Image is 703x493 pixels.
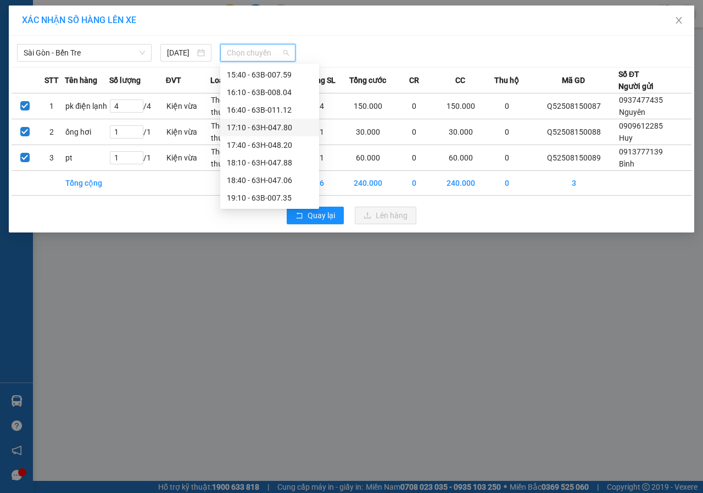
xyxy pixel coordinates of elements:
div: 15:40 - 63B-007.59 [227,69,313,81]
span: Huy [619,134,633,142]
td: Thông thường [210,145,255,171]
div: 18:10 - 63H-047.88 [227,157,313,169]
td: 0 [392,145,437,171]
td: 0 [392,171,437,196]
span: 0914145266 [4,36,54,47]
td: 150.000 [437,93,485,119]
span: Bến Tre [108,12,139,23]
span: XÁC NHẬN SỐ HÀNG LÊN XE [22,15,136,25]
span: SL: [144,76,157,87]
div: Số ĐT Người gửi [618,68,654,92]
div: 16:40 - 63B-011.12 [227,104,313,116]
td: CR: [4,56,85,70]
span: Thu hộ [494,74,519,86]
span: Quay lại [308,209,335,221]
span: Tổng cước [349,74,386,86]
span: Chọn chuyến [227,45,288,61]
td: Tổng cộng [65,171,109,196]
p: Gửi từ: [4,12,83,23]
span: Quận 5 [31,12,59,23]
span: Mã GD [562,74,585,86]
td: Kiện vừa [166,119,210,145]
td: 0 [392,119,437,145]
td: 3 [529,171,618,196]
span: ĐVT [166,74,181,86]
td: / 4 [109,93,165,119]
td: 0 [485,93,529,119]
td: 1 [299,119,344,145]
td: ống hơi [65,119,109,145]
span: 0909612285 [619,121,663,130]
span: STT [44,74,59,86]
td: 60.000 [344,145,392,171]
span: CR [409,74,419,86]
div: 18:40 - 63H-047.06 [227,174,313,186]
td: 1 [38,93,65,119]
td: 30.000 [437,119,485,145]
td: Kiện vừa [166,145,210,171]
td: 0 [485,171,529,196]
button: uploadLên hàng [355,207,416,224]
span: Loại hàng [210,74,245,86]
span: rollback [295,212,303,220]
div: 19:10 - 63B-007.35 [227,192,313,204]
span: 1 [157,75,163,87]
td: pk điện lạnh [65,93,109,119]
td: Q52508150088 [529,119,618,145]
td: 4 [299,93,344,119]
span: Tên hàng [65,74,97,86]
td: / 1 [109,119,165,145]
span: 20.000 [18,58,44,68]
td: Q52508150089 [529,145,618,171]
td: 60.000 [437,145,485,171]
span: Tổng SL [308,74,336,86]
td: Thông thường [210,119,255,145]
td: pt [65,145,109,171]
span: toàn [85,24,103,35]
span: Số lượng [109,74,141,86]
td: Thông thường [210,93,255,119]
td: 0 [392,93,437,119]
td: Kiện vừa [166,93,210,119]
div: 16:10 - 63B-008.04 [227,86,313,98]
span: Sài Gòn - Bến Tre [24,45,145,61]
span: 0937477435 [619,96,663,104]
td: 2 [38,119,65,145]
span: close [674,16,683,25]
td: 0 [485,119,529,145]
span: Bình [619,159,634,168]
td: 30.000 [344,119,392,145]
div: 17:10 - 63H-047.80 [227,121,313,134]
td: 1 [299,145,344,171]
span: 0913777139 [619,147,663,156]
div: 17:40 - 63H-048.20 [227,139,313,151]
td: 3 [38,145,65,171]
td: 6 [299,171,344,196]
td: 240.000 [437,171,485,196]
span: CC [455,74,465,86]
span: 0 [98,58,103,68]
td: CC: [84,56,164,70]
td: 150.000 [344,93,392,119]
td: 240.000 [344,171,392,196]
td: 0 [485,145,529,171]
button: Close [663,5,694,36]
span: 0909863249 [85,36,135,47]
input: 15/08/2025 [167,47,195,59]
p: Nhận: [85,12,163,23]
td: / 1 [109,145,165,171]
td: Q52508150087 [529,93,618,119]
button: rollbackQuay lại [287,207,344,224]
span: 1 - Gói nhỏ (ổ khóa) [4,76,81,87]
span: Nguyên [619,108,645,117]
span: thức [4,24,22,35]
